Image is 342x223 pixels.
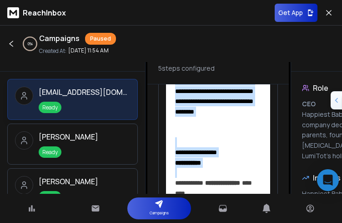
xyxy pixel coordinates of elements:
[68,47,109,54] p: [DATE] 11:54 AM
[85,33,116,45] div: Paused
[313,172,341,183] h4: Insights
[39,33,80,45] h1: Campaigns
[23,7,66,18] p: ReachInbox
[313,83,328,93] h4: Role
[39,176,98,187] h3: [PERSON_NAME]
[158,64,220,73] p: 5 steps configured
[317,169,339,191] div: Open Intercom Messenger
[150,208,169,218] p: Campaigns
[39,102,61,113] span: Ready
[302,99,316,108] span: CEO
[275,4,317,22] button: Get App
[39,146,61,158] span: Ready
[39,87,130,98] h3: [EMAIL_ADDRESS][DOMAIN_NAME]
[39,191,61,202] span: Ready
[39,131,98,142] h3: [PERSON_NAME]
[28,41,33,47] p: 0 %
[39,47,66,55] p: Created At:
